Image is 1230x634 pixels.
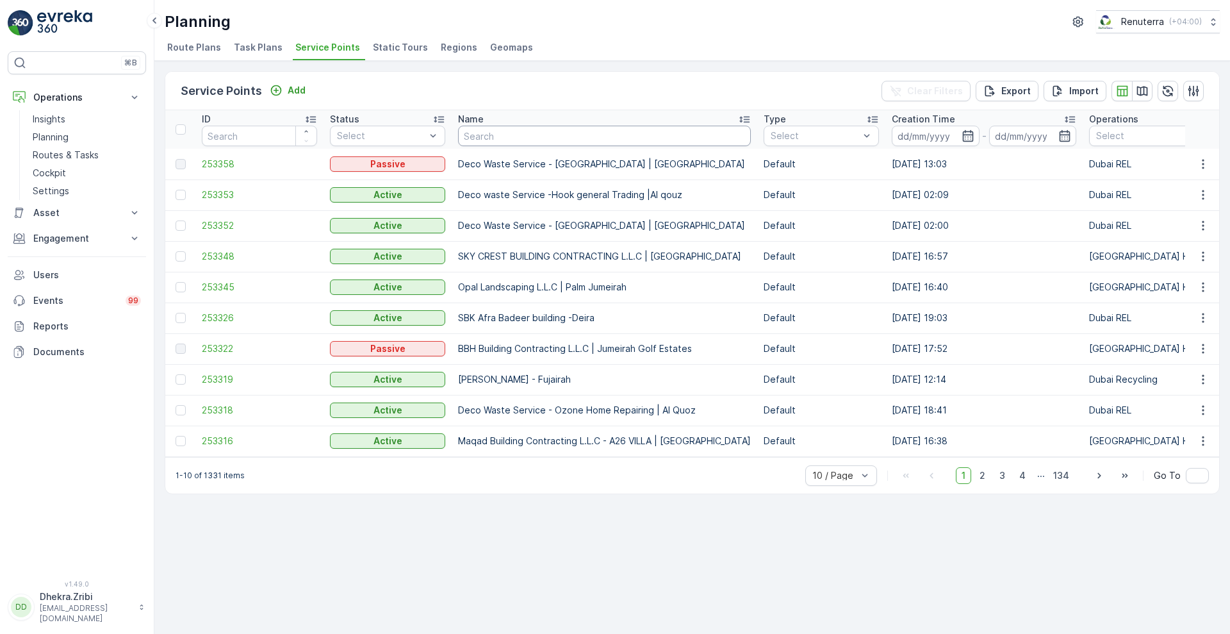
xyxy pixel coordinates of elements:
[33,232,120,245] p: Engagement
[288,84,306,97] p: Add
[885,333,1083,364] td: [DATE] 17:52
[8,10,33,36] img: logo
[330,279,445,295] button: Active
[976,81,1038,101] button: Export
[330,218,445,233] button: Active
[234,41,283,54] span: Task Plans
[757,179,885,210] td: Default
[28,164,146,182] a: Cockpit
[881,81,971,101] button: Clear Filters
[33,185,69,197] p: Settings
[40,603,132,624] p: [EMAIL_ADDRESS][DOMAIN_NAME]
[452,210,757,241] td: Deco Waste Service - [GEOGRAPHIC_DATA] | [GEOGRAPHIC_DATA]
[458,126,751,146] input: Search
[757,149,885,179] td: Default
[771,129,859,142] p: Select
[1154,469,1181,482] span: Go To
[295,41,360,54] span: Service Points
[1096,15,1116,29] img: Screenshot_2024-07-26_at_13.33.01.png
[452,303,757,333] td: SBK Afra Badeer building -Deira
[202,312,317,324] a: 253326
[956,467,971,484] span: 1
[373,312,402,324] p: Active
[757,272,885,303] td: Default
[1089,113,1138,126] p: Operations
[202,158,317,171] span: 253358
[28,182,146,200] a: Settings
[176,405,186,415] div: Toggle Row Selected
[1083,364,1211,395] td: Dubai Recycling
[452,395,757,426] td: Deco Waste Service - Ozone Home Repairing | Al Quoz
[202,250,317,263] a: 253348
[757,426,885,456] td: Default
[202,373,317,386] a: 253319
[1083,149,1211,179] td: Dubai REL
[441,41,477,54] span: Regions
[1013,467,1031,484] span: 4
[757,210,885,241] td: Default
[330,156,445,172] button: Passive
[757,303,885,333] td: Default
[373,435,402,447] p: Active
[128,296,138,306] p: 99
[892,126,980,146] input: dd/mm/yyyy
[974,467,991,484] span: 2
[373,188,402,201] p: Active
[202,404,317,417] span: 253318
[8,339,146,365] a: Documents
[452,333,757,364] td: BBH Building Contracting L.L.C | Jumeirah Golf Estates
[37,10,92,36] img: logo_light-DOdMpM7g.png
[176,221,186,231] div: Toggle Row Selected
[337,129,425,142] p: Select
[202,435,317,447] a: 253316
[33,320,141,333] p: Reports
[1083,210,1211,241] td: Dubai REL
[202,188,317,201] a: 253353
[33,113,65,126] p: Insights
[1083,241,1211,272] td: [GEOGRAPHIC_DATA] HAT
[452,272,757,303] td: Opal Landscaping L.L.C | Palm Jumeirah
[370,342,406,355] p: Passive
[33,269,141,281] p: Users
[1083,303,1211,333] td: Dubai REL
[181,82,262,100] p: Service Points
[452,364,757,395] td: [PERSON_NAME] - Fujairah
[202,281,317,294] a: 253345
[202,219,317,232] a: 253352
[330,187,445,203] button: Active
[330,403,445,418] button: Active
[982,128,987,144] p: -
[330,113,359,126] p: Status
[885,149,1083,179] td: [DATE] 13:03
[33,294,118,307] p: Events
[458,113,484,126] p: Name
[176,436,186,446] div: Toggle Row Selected
[757,364,885,395] td: Default
[1083,395,1211,426] td: Dubai REL
[757,333,885,364] td: Default
[176,159,186,169] div: Toggle Row Selected
[452,179,757,210] td: Deco waste Service -Hook general Trading |Al qouz
[989,126,1077,146] input: dd/mm/yyyy
[885,272,1083,303] td: [DATE] 16:40
[764,113,786,126] p: Type
[8,262,146,288] a: Users
[452,149,757,179] td: Deco Waste Service - [GEOGRAPHIC_DATA] | [GEOGRAPHIC_DATA]
[202,342,317,355] span: 253322
[28,110,146,128] a: Insights
[373,281,402,294] p: Active
[330,372,445,387] button: Active
[8,313,146,339] a: Reports
[1047,467,1075,484] span: 134
[33,149,99,162] p: Routes & Tasks
[330,310,445,326] button: Active
[1096,10,1220,33] button: Renuterra(+04:00)
[1121,15,1164,28] p: Renuterra
[330,433,445,449] button: Active
[373,219,402,232] p: Active
[373,373,402,386] p: Active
